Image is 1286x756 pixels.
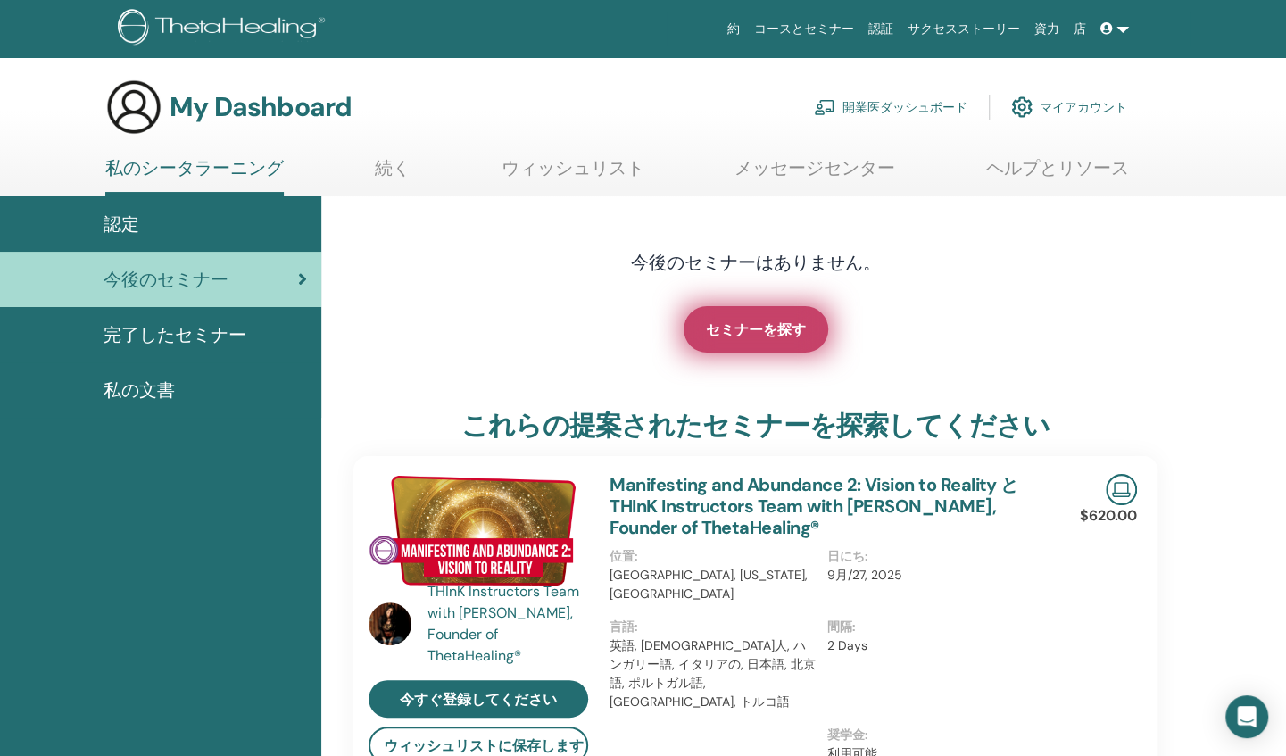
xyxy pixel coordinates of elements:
[720,12,747,46] a: 約
[827,618,1033,636] p: 間隔 :
[827,566,1033,585] p: 9月/27, 2025
[104,377,175,403] span: 私の文書
[475,252,1037,273] h4: 今後のセミナーはありません。
[684,306,828,353] a: セミナーを探す
[861,12,900,46] a: 認証
[1027,12,1066,46] a: 資力
[170,91,352,123] h3: My Dashboard
[427,581,593,667] a: THInK Instructors Team with [PERSON_NAME], Founder of ThetaHealing®
[814,99,835,115] img: chalkboard-teacher.svg
[118,9,331,49] img: logo.png
[747,12,861,46] a: コースとセミナー
[1080,505,1137,527] p: $620.00
[400,690,557,709] span: 今すぐ登録してください
[104,321,246,348] span: 完了したセミナー
[104,211,139,237] span: 認定
[610,547,816,566] p: 位置 :
[610,566,816,603] p: [GEOGRAPHIC_DATA], [US_STATE], [GEOGRAPHIC_DATA]
[1225,695,1268,738] div: Open Intercom Messenger
[1106,474,1137,505] img: Live Online Seminar
[105,79,162,136] img: generic-user-icon.jpg
[1011,92,1033,122] img: cog.svg
[986,157,1129,192] a: ヘルプとリソース
[104,266,228,293] span: 今後のセミナー
[105,157,284,196] a: 私のシータラーニング
[610,473,1017,539] a: Manifesting and Abundance 2: Vision to Reality と THInK Instructors Team with [PERSON_NAME], Found...
[610,636,816,711] p: 英語, [DEMOGRAPHIC_DATA]人, ハンガリー語, イタリアの, 日本語, 北京語, ポルトガル語, [GEOGRAPHIC_DATA], トルコ語
[502,157,644,192] a: ウィッシュリスト
[610,618,816,636] p: 言語 :
[900,12,1027,46] a: サクセスストーリー
[814,87,967,127] a: 開業医ダッシュボード
[827,547,1033,566] p: 日にち :
[369,474,588,586] img: Manifesting and Abundance 2: Vision to Reality
[1066,12,1093,46] a: 店
[706,320,806,339] span: セミナーを探す
[827,726,1033,744] p: 奨学金 :
[827,636,1033,655] p: 2 Days
[369,680,588,718] a: 今すぐ登録してください
[375,157,411,192] a: 続く
[734,157,895,192] a: メッセージセンター
[369,602,411,645] img: default.jpg
[461,410,1050,442] h3: これらの提案されたセミナーを探索してください
[1011,87,1127,127] a: マイアカウント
